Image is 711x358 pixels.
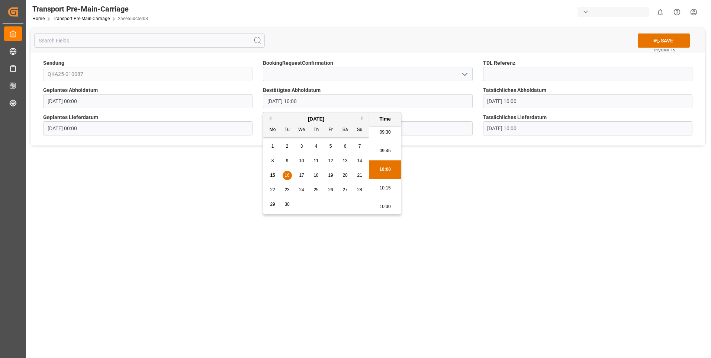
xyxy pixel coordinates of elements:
[268,185,277,195] div: Choose Monday, September 22nd, 2025
[358,144,361,149] span: 7
[326,185,335,195] div: Choose Friday, September 26th, 2025
[355,142,364,151] div: Choose Sunday, September 7th, 2025
[34,33,265,48] input: Search Fields
[369,179,401,198] li: 10:15
[369,142,401,160] li: 09:45
[357,187,362,192] span: 28
[369,198,401,216] li: 10:30
[270,202,275,207] span: 29
[652,4,669,20] button: show 0 new notifications
[312,185,321,195] div: Choose Thursday, September 25th, 2025
[361,116,366,121] button: Next Month
[43,121,252,135] input: DD.MM.YYYY HH:MM
[483,114,547,121] span: Tatsächliches Lieferdatum
[283,125,292,135] div: Tu
[355,185,364,195] div: Choose Sunday, September 28th, 2025
[369,160,401,179] li: 10:00
[342,158,347,163] span: 13
[283,200,292,209] div: Choose Tuesday, September 30th, 2025
[669,4,685,20] button: Help Center
[299,187,304,192] span: 24
[297,125,306,135] div: We
[313,187,318,192] span: 25
[263,94,472,108] input: DD.MM.YYYY HH:MM
[313,173,318,178] span: 18
[371,115,399,123] div: Time
[283,156,292,166] div: Choose Tuesday, September 9th, 2025
[329,144,332,149] span: 5
[483,86,546,94] span: Tatsächliches Abholdatum
[286,158,289,163] span: 9
[313,158,318,163] span: 11
[268,142,277,151] div: Choose Monday, September 1st, 2025
[270,187,275,192] span: 22
[357,158,362,163] span: 14
[341,185,350,195] div: Choose Saturday, September 27th, 2025
[326,171,335,180] div: Choose Friday, September 19th, 2025
[312,171,321,180] div: Choose Thursday, September 18th, 2025
[268,125,277,135] div: Mo
[263,115,369,123] div: [DATE]
[268,200,277,209] div: Choose Monday, September 29th, 2025
[283,142,292,151] div: Choose Tuesday, September 2nd, 2025
[283,185,292,195] div: Choose Tuesday, September 23rd, 2025
[297,171,306,180] div: Choose Wednesday, September 17th, 2025
[483,59,515,67] span: TDL Referenz
[286,144,289,149] span: 2
[268,156,277,166] div: Choose Monday, September 8th, 2025
[299,158,304,163] span: 10
[483,94,692,108] input: DD.MM.YYYY HH:MM
[459,68,470,80] button: open menu
[328,158,333,163] span: 12
[341,171,350,180] div: Choose Saturday, September 20th, 2025
[326,156,335,166] div: Choose Friday, September 12th, 2025
[283,171,292,180] div: Choose Tuesday, September 16th, 2025
[312,142,321,151] div: Choose Thursday, September 4th, 2025
[369,123,401,142] li: 09:30
[43,114,98,121] span: Geplantes Lieferdatum
[342,173,347,178] span: 20
[341,156,350,166] div: Choose Saturday, September 13th, 2025
[315,144,318,149] span: 4
[299,173,304,178] span: 17
[271,158,274,163] span: 8
[328,187,333,192] span: 26
[312,156,321,166] div: Choose Thursday, September 11th, 2025
[284,202,289,207] span: 30
[638,33,690,48] button: SAVE
[355,171,364,180] div: Choose Sunday, September 21st, 2025
[326,142,335,151] div: Choose Friday, September 5th, 2025
[266,139,367,212] div: month 2025-09
[328,173,333,178] span: 19
[342,187,347,192] span: 27
[326,125,335,135] div: Fr
[43,86,98,94] span: Geplantes Abholdatum
[344,144,347,149] span: 6
[43,59,64,67] span: Sendung
[297,185,306,195] div: Choose Wednesday, September 24th, 2025
[297,156,306,166] div: Choose Wednesday, September 10th, 2025
[32,3,148,15] div: Transport Pre-Main-Carriage
[43,94,252,108] input: DD.MM.YYYY HH:MM
[357,173,362,178] span: 21
[284,173,289,178] span: 16
[53,16,110,21] a: Transport Pre-Main-Carriage
[270,173,275,178] span: 15
[271,144,274,149] span: 1
[312,125,321,135] div: Th
[341,142,350,151] div: Choose Saturday, September 6th, 2025
[263,59,333,67] span: BookingRequestConfirmation
[483,121,692,135] input: DD.MM.YYYY HH:MM
[297,142,306,151] div: Choose Wednesday, September 3rd, 2025
[341,125,350,135] div: Sa
[267,116,271,121] button: Previous Month
[284,187,289,192] span: 23
[300,144,303,149] span: 3
[654,47,675,53] span: Ctrl/CMD + S
[263,86,321,94] span: Bestätigtes Abholdatum
[32,16,45,21] a: Home
[355,156,364,166] div: Choose Sunday, September 14th, 2025
[355,125,364,135] div: Su
[268,171,277,180] div: Choose Monday, September 15th, 2025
